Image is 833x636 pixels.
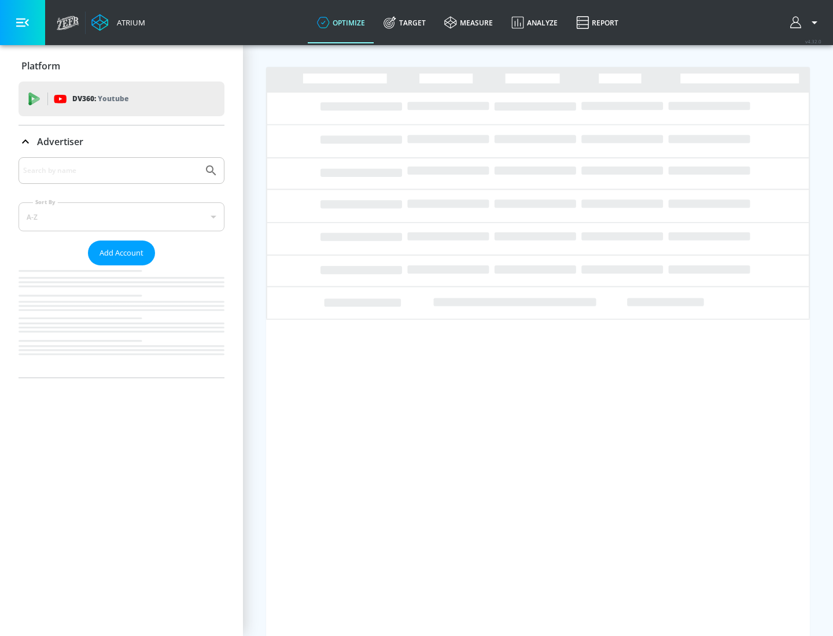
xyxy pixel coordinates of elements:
div: A-Z [19,202,224,231]
p: Advertiser [37,135,83,148]
div: Platform [19,50,224,82]
label: Sort By [33,198,58,206]
a: Atrium [91,14,145,31]
div: Atrium [112,17,145,28]
a: optimize [308,2,374,43]
input: Search by name [23,163,198,178]
div: Advertiser [19,125,224,158]
a: Report [567,2,628,43]
a: Target [374,2,435,43]
button: Add Account [88,241,155,265]
a: measure [435,2,502,43]
a: Analyze [502,2,567,43]
div: Advertiser [19,157,224,378]
p: Youtube [98,93,128,105]
div: DV360: Youtube [19,82,224,116]
p: Platform [21,60,60,72]
p: DV360: [72,93,128,105]
nav: list of Advertiser [19,265,224,378]
span: v 4.32.0 [805,38,821,45]
span: Add Account [99,246,143,260]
